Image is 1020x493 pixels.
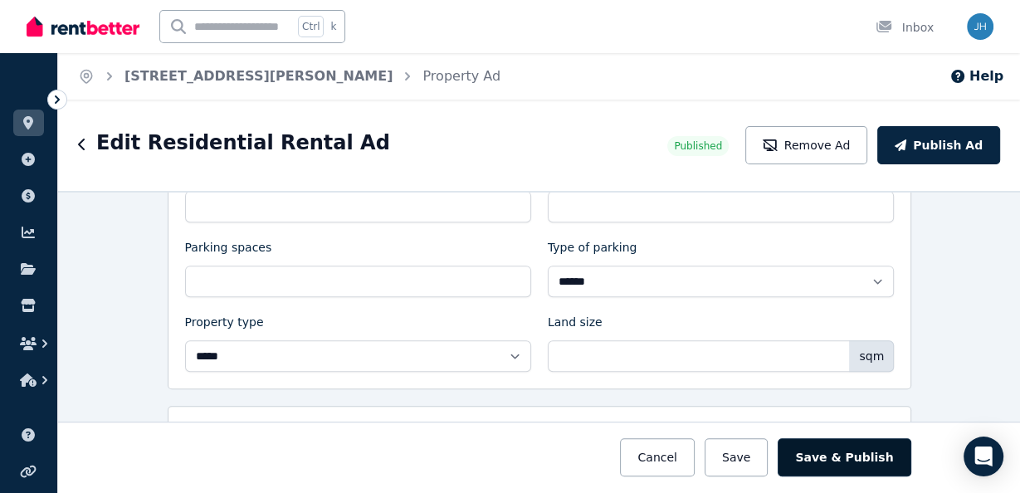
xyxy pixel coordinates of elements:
[96,129,390,156] h1: Edit Residential Rental Ad
[124,68,393,84] a: [STREET_ADDRESS][PERSON_NAME]
[745,126,867,164] button: Remove Ad
[548,239,637,262] label: Type of parking
[877,126,1000,164] button: Publish Ad
[330,20,336,33] span: k
[620,438,694,476] button: Cancel
[298,16,324,37] span: Ctrl
[422,68,500,84] a: Property Ad
[705,438,768,476] button: Save
[967,13,993,40] img: Serenity Stays Management Pty Ltd
[964,437,1003,476] div: Open Intercom Messenger
[876,19,934,36] div: Inbox
[674,139,722,153] span: Published
[548,314,603,337] label: Land size
[58,53,520,100] nav: Breadcrumb
[185,239,272,262] label: Parking spaces
[27,14,139,39] img: RentBetter
[778,438,910,476] button: Save & Publish
[949,66,1003,86] button: Help
[185,314,264,337] label: Property type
